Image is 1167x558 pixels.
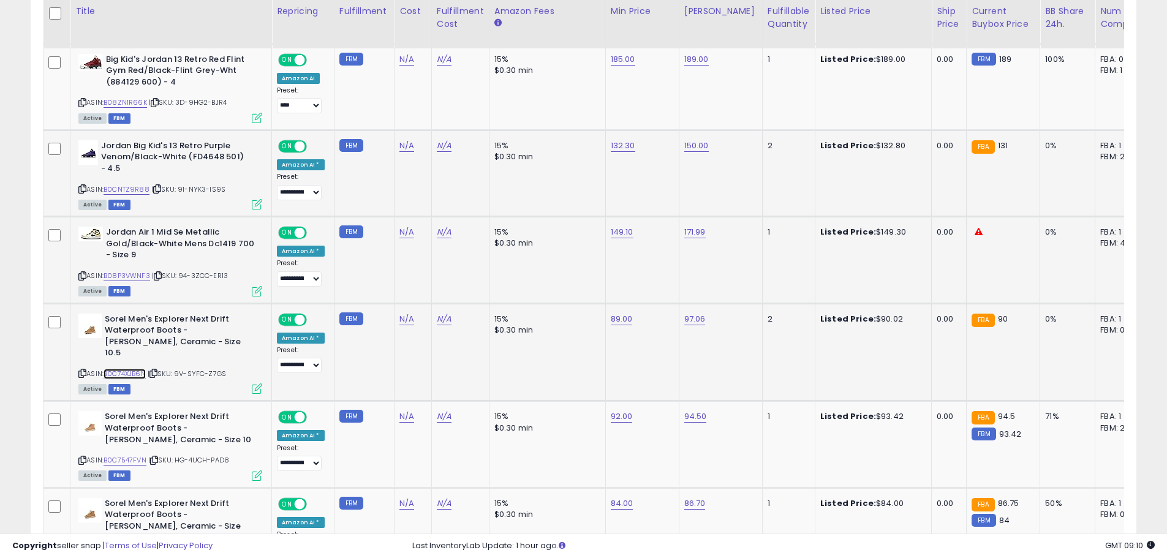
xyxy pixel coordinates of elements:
div: Preset: [277,259,325,287]
span: FBM [108,113,130,124]
small: FBA [972,498,994,511]
img: 31PXWrY-IjL._SL40_.jpg [78,498,102,522]
span: 131 [998,140,1008,151]
div: 0.00 [937,411,957,422]
a: 150.00 [684,140,709,152]
a: Privacy Policy [159,540,213,551]
div: FBM: 1 [1100,65,1141,76]
span: All listings currently available for purchase on Amazon [78,470,107,481]
div: FBA: 1 [1100,411,1141,422]
a: 189.00 [684,53,709,66]
div: Ship Price [937,5,961,31]
span: | SKU: 9V-SYFC-Z7GS [148,369,226,379]
span: All listings currently available for purchase on Amazon [78,113,107,124]
a: N/A [399,140,414,152]
div: FBM: 4 [1100,238,1141,249]
div: BB Share 24h. [1045,5,1090,31]
div: 0.00 [937,227,957,238]
a: 92.00 [611,410,633,423]
a: Terms of Use [105,540,157,551]
div: 2 [768,314,806,325]
div: Min Price [611,5,674,18]
b: Listed Price: [820,53,876,65]
div: 1 [768,498,806,509]
div: 15% [494,498,596,509]
div: ASIN: [78,140,262,208]
div: Repricing [277,5,329,18]
a: 94.50 [684,410,707,423]
img: 31CelkWB77L._SL40_.jpg [78,140,98,165]
div: 15% [494,54,596,65]
span: ON [279,314,295,325]
a: N/A [399,410,414,423]
small: FBM [339,410,363,423]
b: Listed Price: [820,410,876,422]
div: 50% [1045,498,1086,509]
img: 41-JxEtNHmS._SL40_.jpg [78,54,103,71]
span: 90 [998,313,1008,325]
span: OFF [305,412,325,423]
a: N/A [399,53,414,66]
span: 2025-09-15 09:10 GMT [1105,540,1155,551]
a: N/A [399,497,414,510]
span: OFF [305,228,325,238]
img: 31PXWrY-IjL._SL40_.jpg [78,314,102,338]
span: ON [279,141,295,151]
div: Num of Comp. [1100,5,1145,31]
div: Last InventoryLab Update: 1 hour ago. [412,540,1155,552]
small: FBA [972,411,994,424]
a: B0C7547FVN [104,455,146,466]
span: ON [279,499,295,509]
span: FBM [108,200,130,210]
div: [PERSON_NAME] [684,5,757,18]
a: N/A [437,313,451,325]
div: FBA: 1 [1100,314,1141,325]
div: FBA: 1 [1100,498,1141,509]
div: Amazon AI * [277,159,325,170]
small: FBM [339,53,363,66]
b: Sorel Men's Explorer Next Drift Waterproof Boots - [PERSON_NAME], Ceramic - Size 10 [105,411,254,448]
a: 89.00 [611,313,633,325]
div: $90.02 [820,314,922,325]
small: Amazon Fees. [494,18,502,29]
div: 15% [494,411,596,422]
div: 71% [1045,411,1086,422]
span: FBM [108,286,130,296]
div: ASIN: [78,227,262,295]
a: 132.30 [611,140,635,152]
span: | SKU: 91-NYK3-IS9S [151,184,225,194]
small: FBM [339,497,363,510]
span: FBM [108,384,130,394]
div: FBM: 0 [1100,509,1141,520]
div: Title [75,5,266,18]
span: | SKU: HG-4UCH-PAD8 [148,455,229,465]
span: ON [279,55,295,65]
span: OFF [305,141,325,151]
div: Cost [399,5,426,18]
div: seller snap | | [12,540,213,552]
a: N/A [437,410,451,423]
div: 0% [1045,140,1086,151]
small: FBM [972,53,995,66]
a: N/A [399,313,414,325]
div: $132.80 [820,140,922,151]
b: Listed Price: [820,226,876,238]
img: 41KnrZu35PL._SL40_.jpg [78,227,103,241]
div: 0% [1045,314,1086,325]
b: Listed Price: [820,140,876,151]
a: 149.10 [611,226,633,238]
a: B08ZN1R66K [104,97,147,108]
div: Amazon AI * [277,430,325,441]
div: Amazon AI * [277,333,325,344]
div: 0.00 [937,54,957,65]
div: 0.00 [937,140,957,151]
div: $0.30 min [494,423,596,434]
span: FBM [108,470,130,481]
img: 3151Aurp5SL._SL40_.jpg [78,411,102,435]
span: OFF [305,314,325,325]
small: FBA [972,140,994,154]
div: $189.00 [820,54,922,65]
b: Listed Price: [820,313,876,325]
span: 93.42 [999,428,1022,440]
b: Big Kid's Jordan 13 Retro Red Flint Gym Red/Black-Flint Grey-Wht (884129 600) - 4 [106,54,255,91]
